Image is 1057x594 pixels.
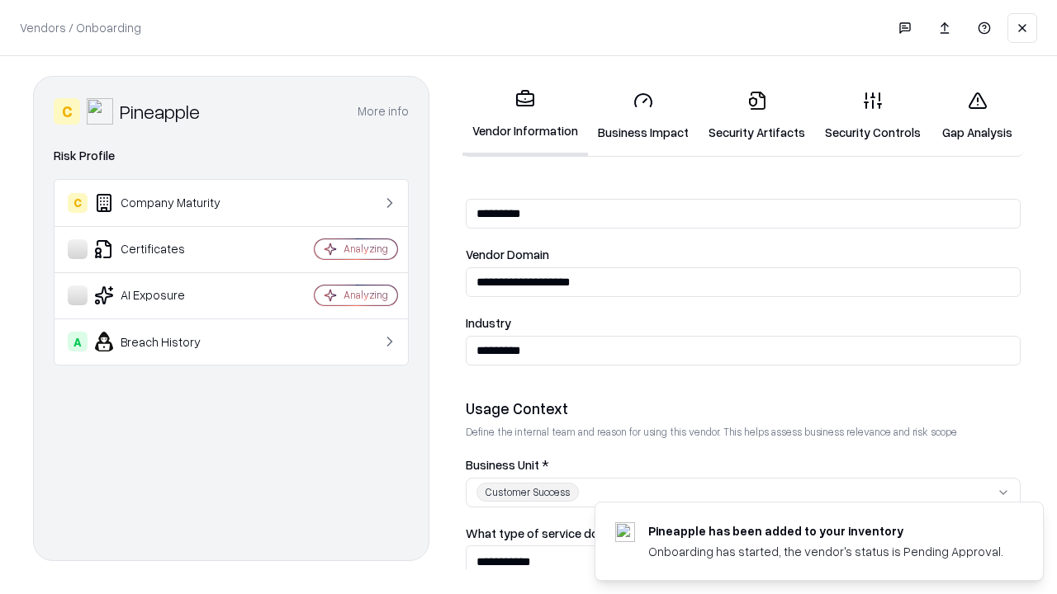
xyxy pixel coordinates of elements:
[466,317,1021,329] label: Industry
[68,285,265,305] div: AI Exposure
[466,478,1021,507] button: Customer Success
[815,78,931,154] a: Security Controls
[466,398,1021,418] div: Usage Context
[68,332,88,351] div: A
[68,332,265,351] div: Breach History
[68,193,88,213] div: C
[344,288,388,302] div: Analyzing
[120,98,200,125] div: Pineapple
[466,248,1021,261] label: Vendor Domain
[648,543,1003,560] div: Onboarding has started, the vendor's status is Pending Approval.
[87,98,113,125] img: Pineapple
[466,527,1021,540] label: What type of service does the vendor provide? *
[476,483,579,502] div: Customer Success
[615,522,635,542] img: pineappleenergy.com
[68,239,265,259] div: Certificates
[358,97,409,126] button: More info
[54,146,409,166] div: Risk Profile
[588,78,699,154] a: Business Impact
[344,242,388,256] div: Analyzing
[466,425,1021,439] p: Define the internal team and reason for using this vendor. This helps assess business relevance a...
[648,522,1003,540] div: Pineapple has been added to your inventory
[931,78,1024,154] a: Gap Analysis
[466,459,1021,471] label: Business Unit *
[699,78,815,154] a: Security Artifacts
[68,193,265,213] div: Company Maturity
[20,19,141,36] p: Vendors / Onboarding
[462,76,588,156] a: Vendor Information
[54,98,80,125] div: C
